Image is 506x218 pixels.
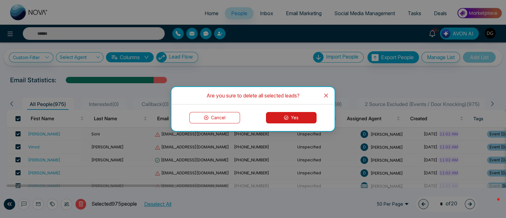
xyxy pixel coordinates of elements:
[324,93,329,98] span: close
[266,112,317,123] button: Yes
[189,112,240,123] button: Cancel
[318,87,335,104] button: Close
[484,196,500,212] iframe: Intercom live chat
[179,92,327,99] div: Are you sure to delete all selected leads?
